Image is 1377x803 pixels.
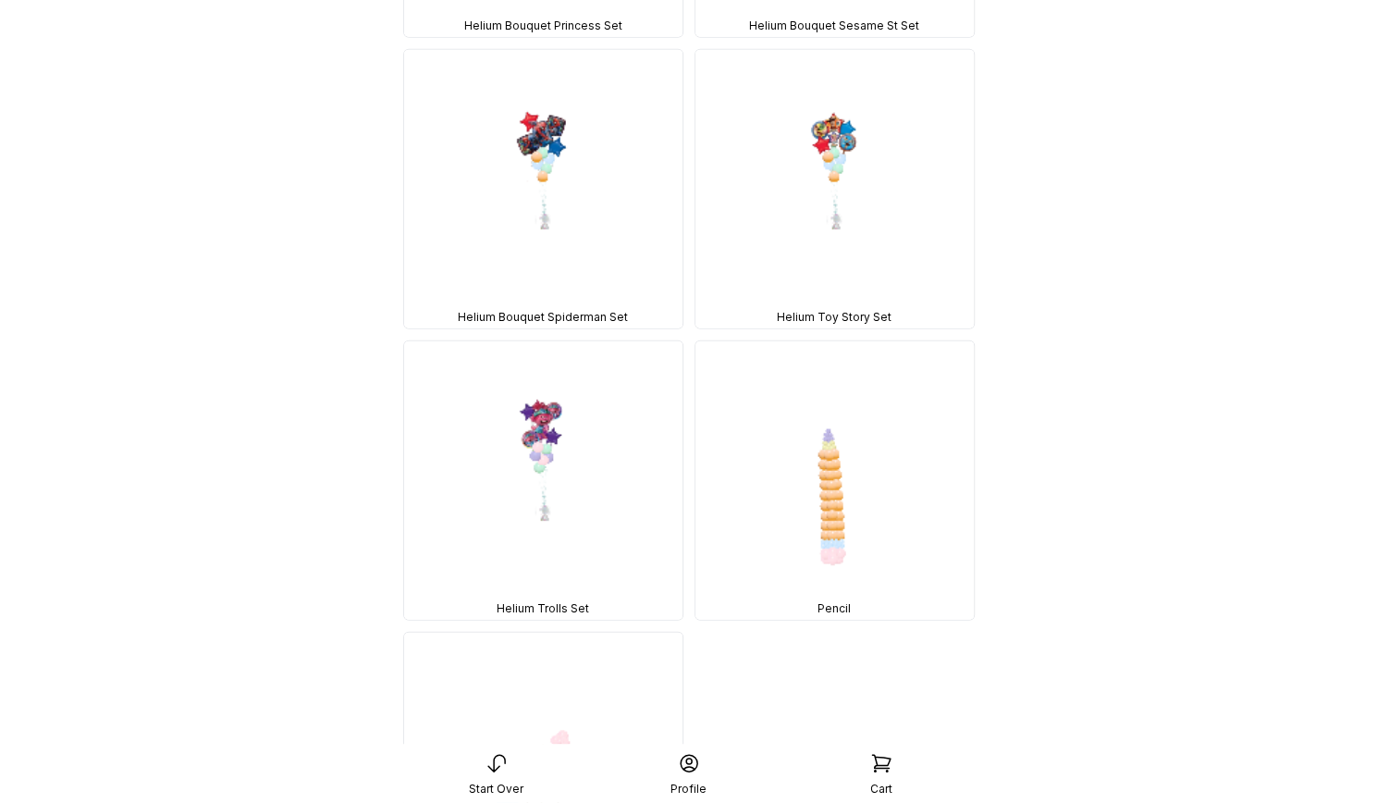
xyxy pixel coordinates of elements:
div: Cart [870,782,892,797]
img: Add-ons, 3 Sizes, Helium Trolls Set [404,341,682,620]
span: Pencil [818,601,851,616]
div: Start Over [469,782,523,797]
div: Profile [670,782,707,797]
span: Helium Bouquet Spiderman Set [458,310,628,325]
img: Add-ons, 3 Sizes, Helium Toy Story Set [695,50,974,328]
span: Helium Toy Story Set [777,310,891,325]
span: Helium Bouquet Princess Set [464,19,622,33]
img: Add-ons, 3 Sizes, Pencil [695,341,974,620]
img: Add-ons, 3 Sizes, Helium Bouquet Spiderman Set [404,50,682,328]
span: Helium Bouquet Sesame St Set [749,19,919,33]
span: Helium Trolls Set [497,601,589,616]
